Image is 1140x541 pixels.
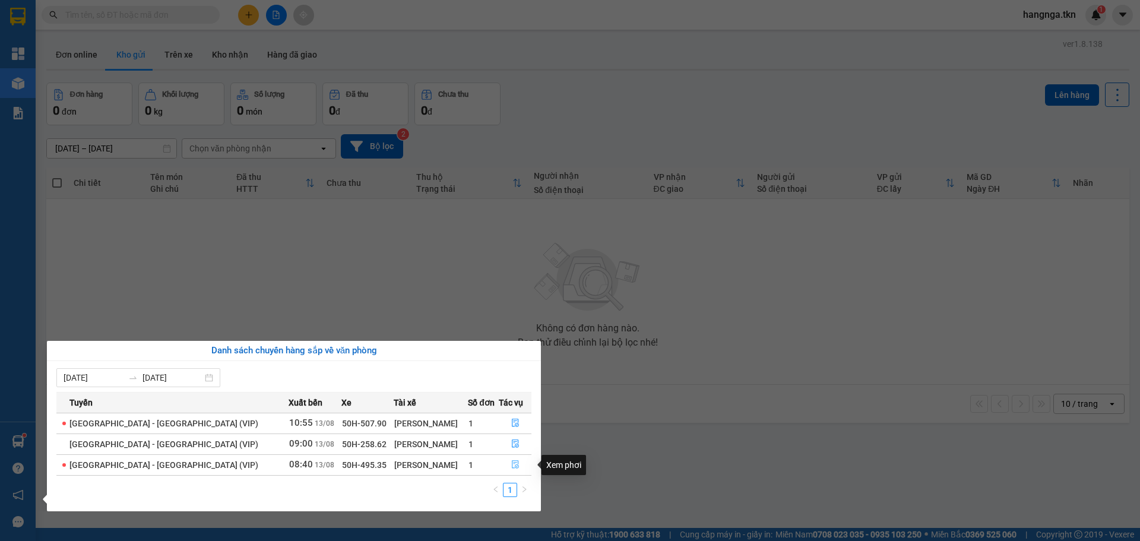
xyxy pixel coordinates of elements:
span: 50H-258.62 [342,439,387,449]
span: Số đơn [468,396,495,409]
button: file-done [499,455,531,474]
input: Đến ngày [142,371,202,384]
span: 1 [468,439,473,449]
span: swap-right [128,373,138,382]
button: right [517,483,531,497]
span: left [492,486,499,493]
span: [GEOGRAPHIC_DATA] - [GEOGRAPHIC_DATA] (VIP) [69,460,258,470]
input: Từ ngày [64,371,123,384]
div: [PERSON_NAME] [394,438,467,451]
span: Tuyến [69,396,93,409]
span: Tác vụ [499,396,523,409]
span: to [128,373,138,382]
button: left [489,483,503,497]
li: Next Page [517,483,531,497]
span: 10:55 [289,417,313,428]
span: 1 [468,460,473,470]
button: file-done [499,435,531,454]
div: [PERSON_NAME] [394,417,467,430]
span: 50H-507.90 [342,419,387,428]
span: 13/08 [315,440,334,448]
button: file-done [499,414,531,433]
span: Xuất bến [289,396,322,409]
span: file-done [511,419,520,428]
span: Tài xế [394,396,416,409]
span: [GEOGRAPHIC_DATA] - [GEOGRAPHIC_DATA] (VIP) [69,439,258,449]
span: 09:00 [289,438,313,449]
span: file-done [511,460,520,470]
li: 1 [503,483,517,497]
div: [PERSON_NAME] [394,458,467,472]
span: 13/08 [315,461,334,469]
span: 08:40 [289,459,313,470]
span: 13/08 [315,419,334,428]
span: 1 [468,419,473,428]
div: Danh sách chuyến hàng sắp về văn phòng [56,344,531,358]
span: 50H-495.35 [342,460,387,470]
span: [GEOGRAPHIC_DATA] - [GEOGRAPHIC_DATA] (VIP) [69,419,258,428]
a: 1 [503,483,517,496]
span: right [521,486,528,493]
span: Xe [341,396,351,409]
span: file-done [511,439,520,449]
li: Previous Page [489,483,503,497]
div: Xem phơi [541,455,586,475]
